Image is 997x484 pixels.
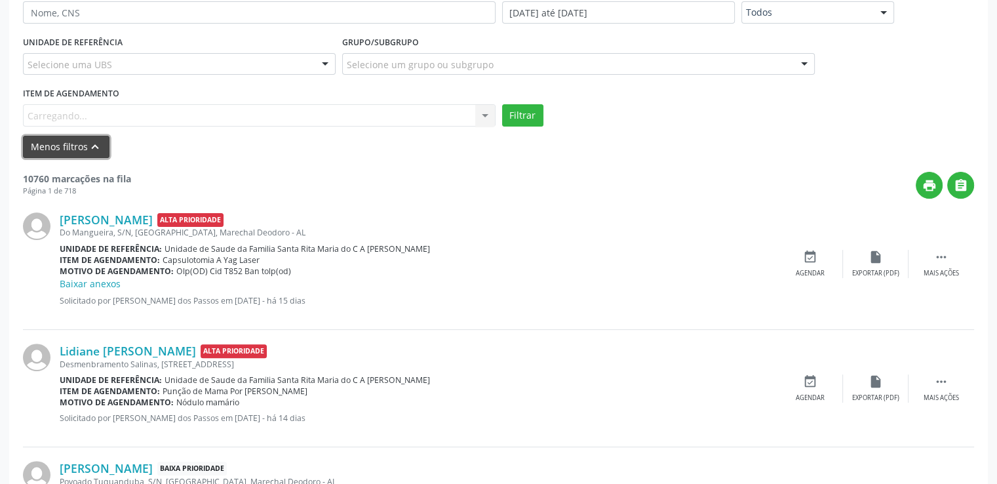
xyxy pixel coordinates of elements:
[60,295,777,306] p: Solicitado por [PERSON_NAME] dos Passos em [DATE] - há 15 dias
[852,393,899,403] div: Exportar (PDF)
[852,269,899,278] div: Exportar (PDF)
[347,58,494,71] span: Selecione um grupo ou subgrupo
[176,397,239,408] span: Nódulo mamário
[60,344,196,358] a: Lidiane [PERSON_NAME]
[60,397,174,408] b: Motivo de agendamento:
[947,172,974,199] button: 
[23,84,119,104] label: Item de agendamento
[23,1,496,24] input: Nome, CNS
[803,374,817,389] i: event_available
[23,172,131,185] strong: 10760 marcações na fila
[157,213,224,227] span: Alta Prioridade
[60,386,160,397] b: Item de agendamento:
[502,104,543,127] button: Filtrar
[23,344,50,371] img: img
[23,136,109,159] button: Menos filtroskeyboard_arrow_up
[502,1,735,24] input: Selecione um intervalo
[60,243,162,254] b: Unidade de referência:
[803,250,817,264] i: event_available
[746,6,868,19] span: Todos
[23,212,50,240] img: img
[342,33,419,53] label: Grupo/Subgrupo
[934,250,948,264] i: 
[916,172,943,199] button: print
[60,461,153,475] a: [PERSON_NAME]
[201,344,267,358] span: Alta Prioridade
[934,374,948,389] i: 
[165,243,430,254] span: Unidade de Saude da Familia Santa Rita Maria do C A [PERSON_NAME]
[60,227,777,238] div: Do Mangueira, S/N, [GEOGRAPHIC_DATA], Marechal Deodoro - AL
[165,374,430,386] span: Unidade de Saude da Familia Santa Rita Maria do C A [PERSON_NAME]
[23,186,131,197] div: Página 1 de 718
[176,266,291,277] span: Olp(OD) Cid T852 Ban tolp(od)
[157,462,227,475] span: Baixa Prioridade
[954,178,968,193] i: 
[924,393,959,403] div: Mais ações
[869,250,883,264] i: insert_drive_file
[60,359,777,370] div: Desmenbramento Salinas, [STREET_ADDRESS]
[28,58,112,71] span: Selecione uma UBS
[163,386,307,397] span: Punção de Mama Por [PERSON_NAME]
[60,277,121,290] a: Baixar anexos
[922,178,937,193] i: print
[60,374,162,386] b: Unidade de referência:
[869,374,883,389] i: insert_drive_file
[924,269,959,278] div: Mais ações
[60,266,174,277] b: Motivo de agendamento:
[23,33,123,53] label: UNIDADE DE REFERÊNCIA
[60,212,153,227] a: [PERSON_NAME]
[796,269,825,278] div: Agendar
[60,254,160,266] b: Item de agendamento:
[88,140,102,154] i: keyboard_arrow_up
[163,254,260,266] span: Capsulotomia A Yag Laser
[60,413,777,424] p: Solicitado por [PERSON_NAME] dos Passos em [DATE] - há 14 dias
[796,393,825,403] div: Agendar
